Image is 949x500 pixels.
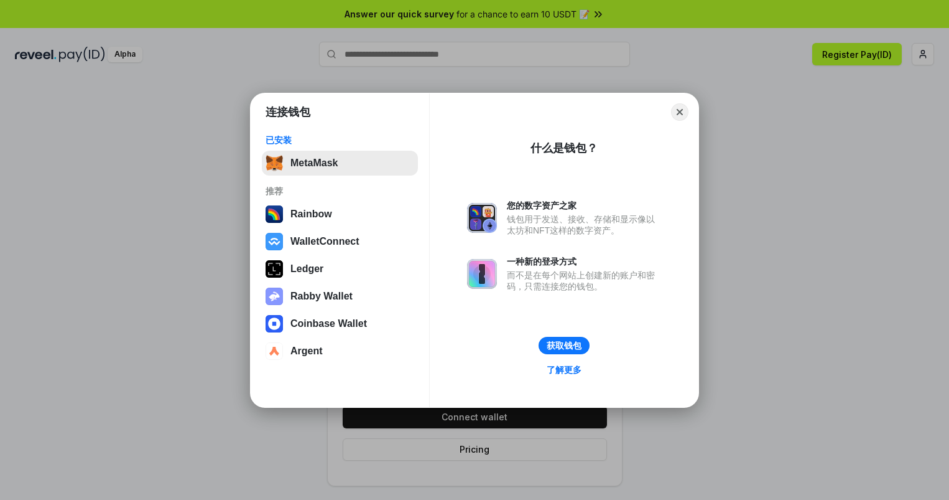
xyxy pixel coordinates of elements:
button: Rainbow [262,202,418,227]
img: svg+xml,%3Csvg%20xmlns%3D%22http%3A%2F%2Fwww.w3.org%2F2000%2Fsvg%22%20fill%3D%22none%22%20viewBox... [467,203,497,233]
div: WalletConnect [290,236,359,247]
div: 您的数字资产之家 [507,200,661,211]
button: 获取钱包 [539,337,590,354]
div: Rabby Wallet [290,291,353,302]
button: Coinbase Wallet [262,311,418,336]
h1: 连接钱包 [266,105,310,120]
img: svg+xml,%3Csvg%20width%3D%2228%22%20height%3D%2228%22%20viewBox%3D%220%200%2028%2028%22%20fill%3D... [266,342,283,360]
div: Argent [290,346,323,357]
div: 而不是在每个网站上创建新的账户和密码，只需连接您的钱包。 [507,270,661,292]
button: WalletConnect [262,229,418,254]
div: MetaMask [290,158,338,169]
div: 钱包用于发送、接收、存储和显示像以太坊和NFT这样的数字资产。 [507,214,661,236]
img: svg+xml,%3Csvg%20xmlns%3D%22http%3A%2F%2Fwww.w3.org%2F2000%2Fsvg%22%20width%3D%2228%22%20height%3... [266,260,283,278]
button: Argent [262,339,418,364]
img: svg+xml,%3Csvg%20width%3D%2228%22%20height%3D%2228%22%20viewBox%3D%220%200%2028%2028%22%20fill%3D... [266,233,283,250]
div: 什么是钱包？ [530,141,598,156]
div: Ledger [290,263,323,275]
div: Coinbase Wallet [290,318,367,329]
button: Ledger [262,257,418,281]
button: MetaMask [262,151,418,176]
img: svg+xml,%3Csvg%20xmlns%3D%22http%3A%2F%2Fwww.w3.org%2F2000%2Fsvg%22%20fill%3D%22none%22%20viewBox... [266,288,283,305]
div: 了解更多 [547,364,581,375]
div: 一种新的登录方式 [507,256,661,267]
button: Close [671,103,688,121]
img: svg+xml,%3Csvg%20fill%3D%22none%22%20height%3D%2233%22%20viewBox%3D%220%200%2035%2033%22%20width%... [266,154,283,172]
img: svg+xml,%3Csvg%20width%3D%2228%22%20height%3D%2228%22%20viewBox%3D%220%200%2028%2028%22%20fill%3D... [266,315,283,333]
img: svg+xml,%3Csvg%20width%3D%22120%22%20height%3D%22120%22%20viewBox%3D%220%200%20120%20120%22%20fil... [266,205,283,223]
div: 获取钱包 [547,340,581,351]
div: Rainbow [290,209,332,220]
div: 推荐 [266,186,414,197]
img: svg+xml,%3Csvg%20xmlns%3D%22http%3A%2F%2Fwww.w3.org%2F2000%2Fsvg%22%20fill%3D%22none%22%20viewBox... [467,259,497,289]
button: Rabby Wallet [262,284,418,309]
a: 了解更多 [539,362,589,378]
div: 已安装 [266,134,414,146]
